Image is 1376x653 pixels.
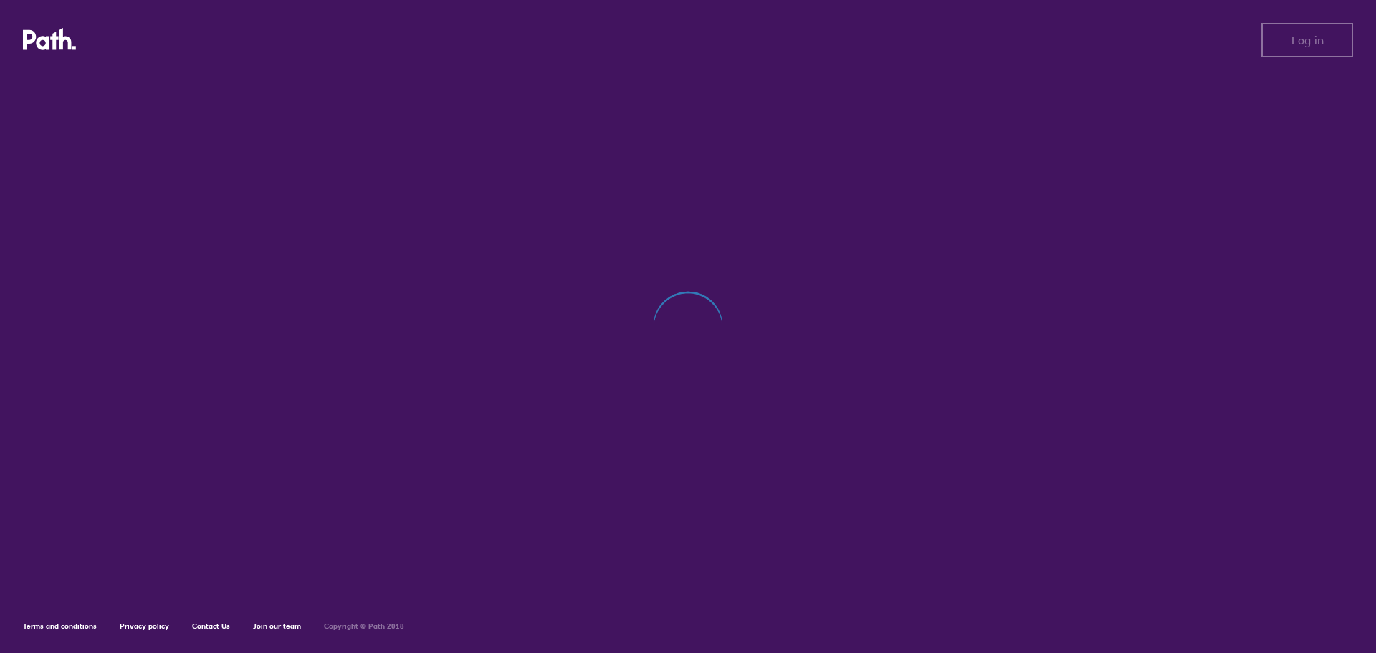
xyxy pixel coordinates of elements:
[1261,23,1353,57] button: Log in
[1291,34,1324,47] span: Log in
[120,621,169,631] a: Privacy policy
[324,622,404,631] h6: Copyright © Path 2018
[253,621,301,631] a: Join our team
[23,621,97,631] a: Terms and conditions
[192,621,230,631] a: Contact Us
